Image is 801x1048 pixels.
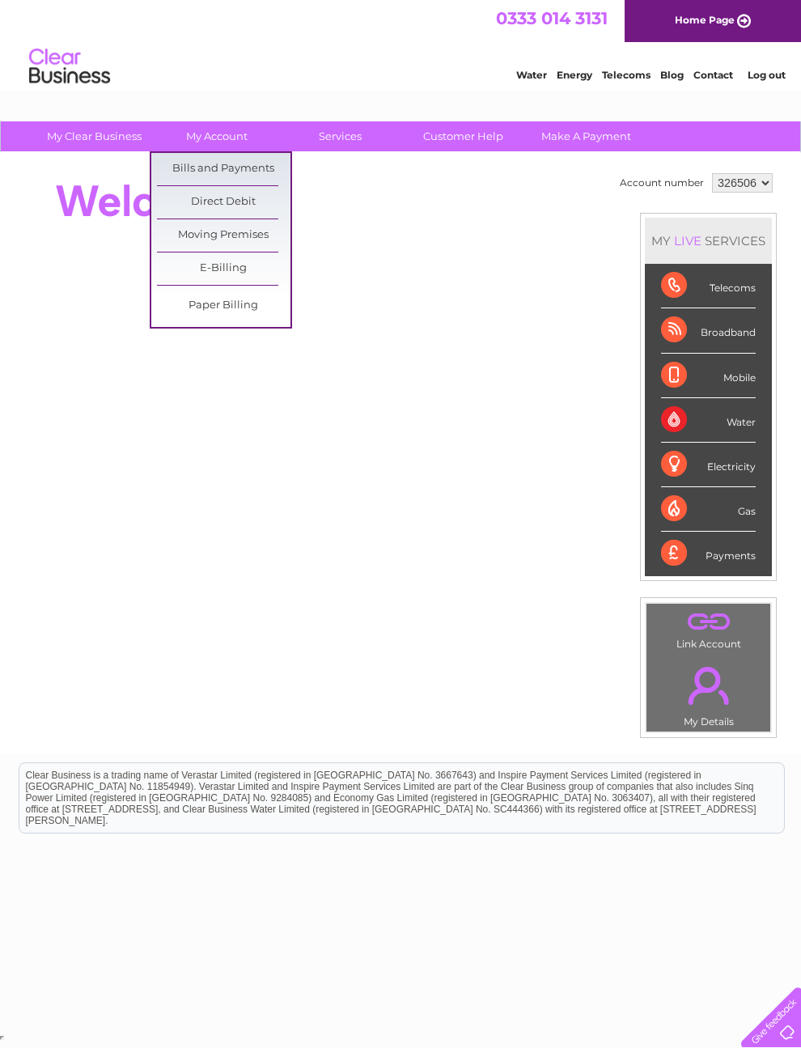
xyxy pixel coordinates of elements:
[496,8,608,28] a: 0333 014 3131
[519,121,653,151] a: Make A Payment
[396,121,530,151] a: Customer Help
[157,290,290,322] a: Paper Billing
[645,218,772,264] div: MY SERVICES
[661,308,756,353] div: Broadband
[671,233,705,248] div: LIVE
[19,9,784,78] div: Clear Business is a trading name of Verastar Limited (registered in [GEOGRAPHIC_DATA] No. 3667643...
[157,153,290,185] a: Bills and Payments
[651,657,766,714] a: .
[616,169,708,197] td: Account number
[516,69,547,81] a: Water
[157,186,290,219] a: Direct Debit
[661,487,756,532] div: Gas
[557,69,592,81] a: Energy
[646,603,771,654] td: Link Account
[661,443,756,487] div: Electricity
[150,121,284,151] a: My Account
[660,69,684,81] a: Blog
[273,121,407,151] a: Services
[748,69,786,81] a: Log out
[157,219,290,252] a: Moving Premises
[651,608,766,636] a: .
[602,69,651,81] a: Telecoms
[157,252,290,285] a: E-Billing
[661,354,756,398] div: Mobile
[661,398,756,443] div: Water
[661,264,756,308] div: Telecoms
[28,42,111,91] img: logo.png
[28,121,161,151] a: My Clear Business
[661,532,756,575] div: Payments
[693,69,733,81] a: Contact
[646,653,771,732] td: My Details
